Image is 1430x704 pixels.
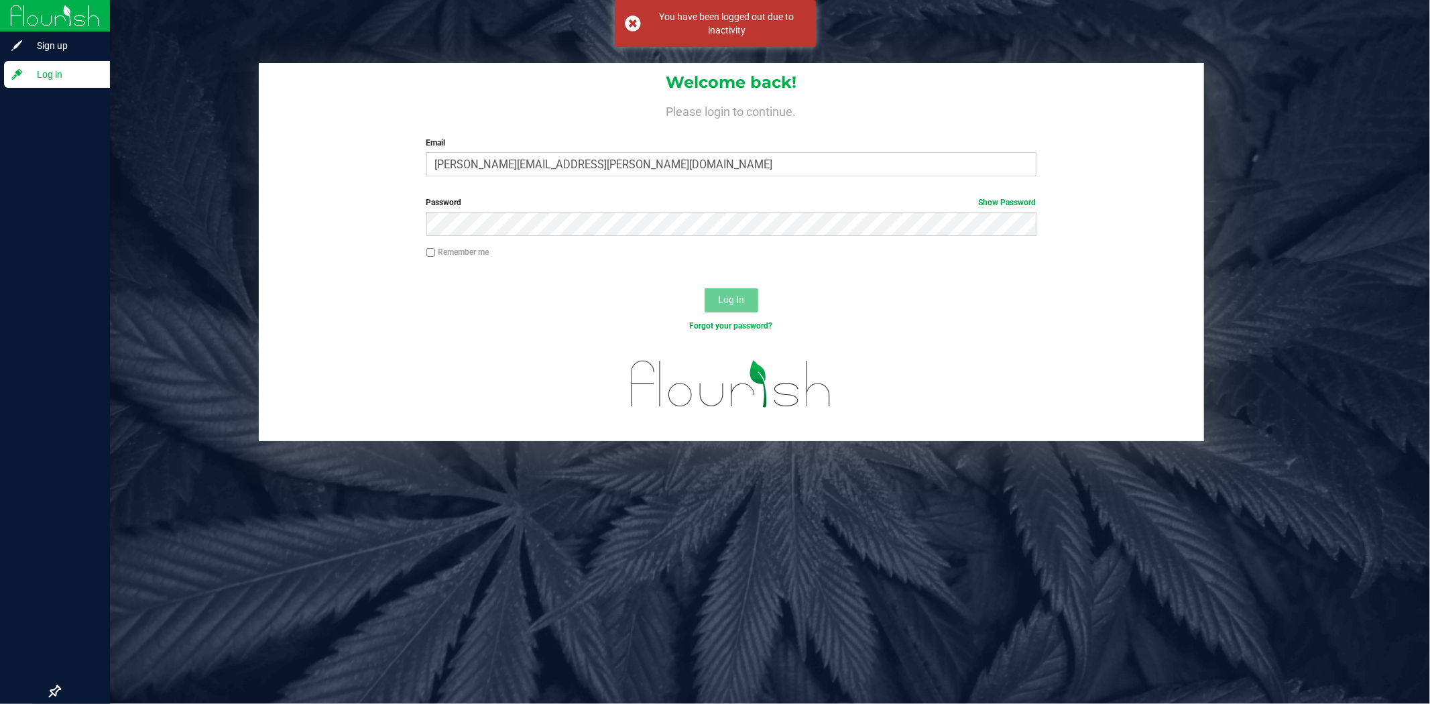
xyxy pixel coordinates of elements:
a: Forgot your password? [690,321,773,331]
button: Log In [705,288,758,312]
inline-svg: Sign up [10,39,23,52]
span: Log in [23,66,104,82]
input: Remember me [426,248,436,257]
span: Sign up [23,38,104,54]
img: flourish_logo.svg [613,346,849,422]
label: Remember me [426,246,489,258]
h4: Please login to continue. [259,102,1204,118]
div: You have been logged out due to inactivity [648,10,806,37]
span: Password [426,198,462,207]
label: Email [426,137,1036,149]
span: Log In [718,294,744,305]
h1: Welcome back! [259,74,1204,91]
a: Show Password [979,198,1036,207]
inline-svg: Log in [10,68,23,81]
